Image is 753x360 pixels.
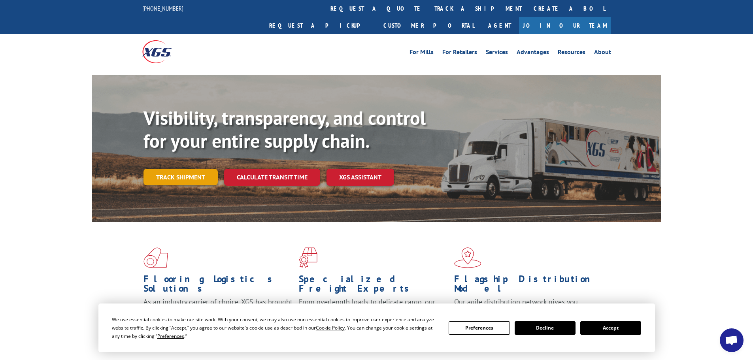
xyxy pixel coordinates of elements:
div: We use essential cookies to make our site work. With your consent, we may also use non-essential ... [112,315,439,340]
p: From overlength loads to delicate cargo, our experienced staff knows the best way to move your fr... [299,297,448,332]
img: xgs-icon-focused-on-flooring-red [299,247,317,268]
a: Advantages [517,49,549,58]
h1: Specialized Freight Experts [299,274,448,297]
button: Decline [515,321,576,335]
button: Preferences [449,321,510,335]
button: Accept [580,321,641,335]
a: Calculate transit time [224,169,320,186]
a: Resources [558,49,585,58]
span: Cookie Policy [316,324,345,331]
a: Customer Portal [377,17,480,34]
span: Our agile distribution network gives you nationwide inventory management on demand. [454,297,600,316]
h1: Flooring Logistics Solutions [143,274,293,297]
span: As an industry carrier of choice, XGS has brought innovation and dedication to flooring logistics... [143,297,293,325]
a: XGS ASSISTANT [326,169,394,186]
a: About [594,49,611,58]
div: Cookie Consent Prompt [98,303,655,352]
b: Visibility, transparency, and control for your entire supply chain. [143,106,426,153]
a: Track shipment [143,169,218,185]
a: Request a pickup [263,17,377,34]
a: [PHONE_NUMBER] [142,4,183,12]
a: For Mills [410,49,434,58]
h1: Flagship Distribution Model [454,274,604,297]
a: Join Our Team [519,17,611,34]
a: Agent [480,17,519,34]
div: Open chat [720,328,744,352]
img: xgs-icon-flagship-distribution-model-red [454,247,481,268]
span: Preferences [157,333,184,339]
img: xgs-icon-total-supply-chain-intelligence-red [143,247,168,268]
a: Services [486,49,508,58]
a: For Retailers [442,49,477,58]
